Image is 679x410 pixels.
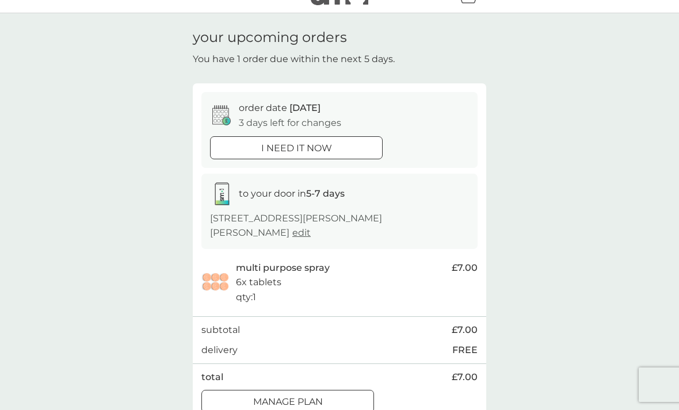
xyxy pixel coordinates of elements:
p: 6x tablets [236,275,281,290]
p: Manage plan [253,394,323,409]
p: 3 days left for changes [239,116,341,131]
p: delivery [201,343,238,358]
p: multi purpose spray [236,260,330,275]
h1: your upcoming orders [193,29,347,46]
p: [STREET_ADDRESS][PERSON_NAME][PERSON_NAME] [210,211,469,240]
button: i need it now [210,136,383,159]
p: qty : 1 [236,290,256,305]
p: total [201,370,223,385]
p: subtotal [201,323,240,338]
span: to your door in [239,188,345,199]
p: FREE [452,343,478,358]
span: £7.00 [452,323,478,338]
a: edit [292,227,311,238]
p: You have 1 order due within the next 5 days. [193,52,395,67]
p: order date [239,101,321,116]
strong: 5-7 days [306,188,345,199]
span: £7.00 [452,370,478,385]
p: i need it now [261,141,332,156]
span: £7.00 [452,260,478,275]
span: [DATE] [289,102,321,113]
